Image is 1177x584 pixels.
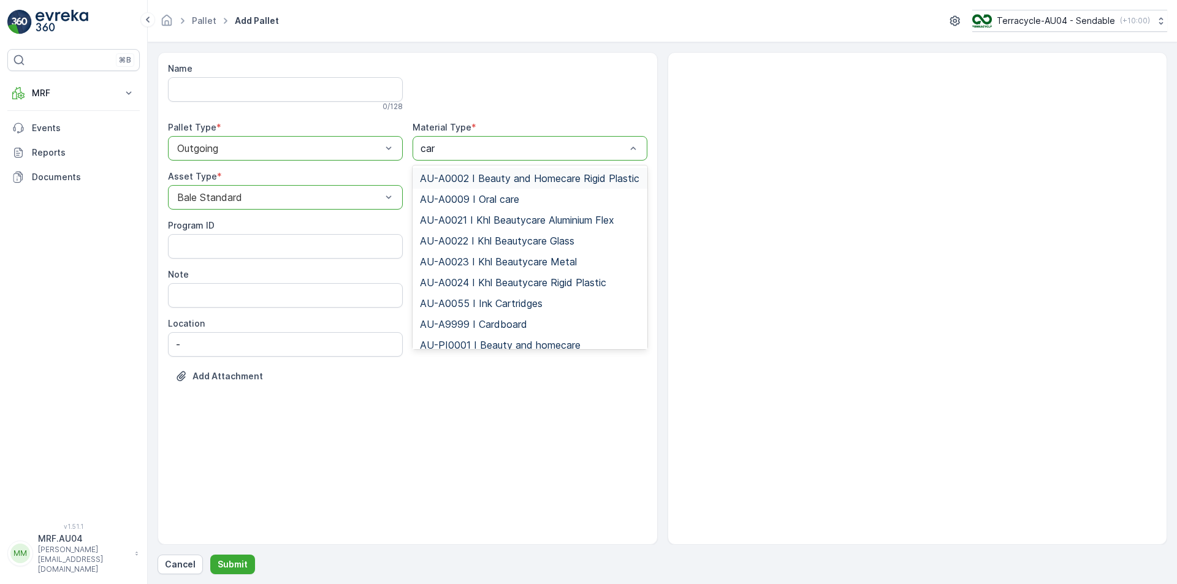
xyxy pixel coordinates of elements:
[160,18,173,29] a: Homepage
[413,122,471,132] label: Material Type
[383,102,403,112] p: 0 / 128
[232,15,281,27] span: Add Pallet
[10,302,52,313] span: Material :
[158,555,203,574] button: Cancel
[165,558,196,571] p: Cancel
[420,235,574,246] span: AU-A0022 I Khl Beautycare Glass
[972,10,1167,32] button: Terracycle-AU04 - Sendable(+10:00)
[72,221,88,232] span: 236
[168,171,217,181] label: Asset Type
[972,14,992,28] img: terracycle_logo.png
[10,282,65,292] span: Asset Type :
[168,122,216,132] label: Pallet Type
[218,558,248,571] p: Submit
[420,256,577,267] span: AU-A0023 I Khl Beautycare Metal
[420,214,614,226] span: AU-A0021 I Khl Beautycare Aluminium Flex
[168,220,215,230] label: Program ID
[64,241,77,252] span: 211
[38,533,129,545] p: MRF.AU04
[7,81,140,105] button: MRF
[7,116,140,140] a: Events
[168,318,205,328] label: Location
[1120,16,1150,26] p: ( +10:00 )
[997,15,1115,27] p: Terracycle-AU04 - Sendable
[32,122,135,134] p: Events
[490,10,685,25] p: [PERSON_NAME] - Coreo audit - [DATE]
[168,63,192,74] label: Name
[168,269,189,279] label: Note
[420,277,606,288] span: AU-A0024 I Khl Beautycare Rigid Plastic
[10,241,64,252] span: Net Weight :
[168,366,270,386] button: Upload File
[36,10,88,34] img: logo_light-DOdMpM7g.png
[10,221,72,232] span: Total Weight :
[7,140,140,165] a: Reports
[10,201,40,211] span: Name :
[192,370,263,382] p: Add Attachment
[10,262,69,272] span: Tare Weight :
[210,555,255,574] button: Submit
[65,282,130,292] span: Pallet Standard
[38,545,129,574] p: [PERSON_NAME][EMAIL_ADDRESS][DOMAIN_NAME]
[420,173,639,184] span: AU-A0002 I Beauty and Homecare Rigid Plastic
[192,15,216,26] a: Pallet
[69,262,79,272] span: 25
[7,165,140,189] a: Documents
[7,523,140,530] span: v 1.51.1
[420,194,519,205] span: AU-A0009 I Oral care
[52,302,197,313] span: AU-PI0001 I Beauty and homecare
[420,319,527,330] span: AU-A9999 I Cardboard
[32,171,135,183] p: Documents
[420,298,543,309] span: AU-A0055 I Ink Cartridges
[32,87,115,99] p: MRF
[40,201,208,211] span: [PERSON_NAME] - Coreo audit - [DATE]
[420,339,581,351] span: AU-PI0001 I Beauty and homecare
[7,533,140,574] button: MMMRF.AU04[PERSON_NAME][EMAIL_ADDRESS][DOMAIN_NAME]
[7,10,32,34] img: logo
[10,544,30,563] div: MM
[32,146,135,159] p: Reports
[119,55,131,65] p: ⌘B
